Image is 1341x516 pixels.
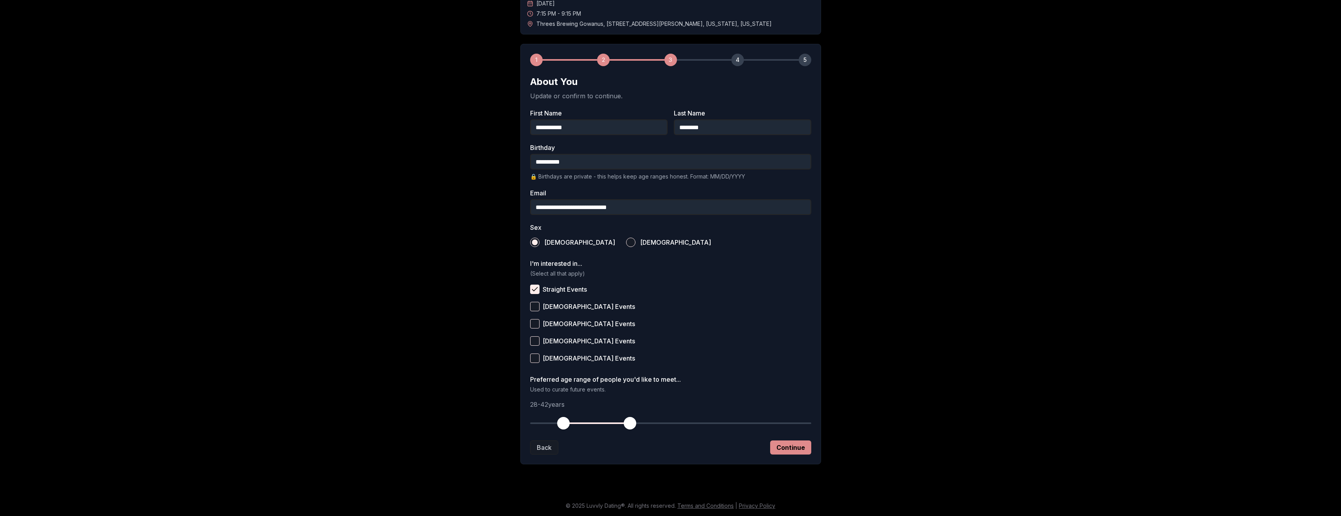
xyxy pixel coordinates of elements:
label: Preferred age range of people you'd like to meet... [530,376,811,382]
button: [DEMOGRAPHIC_DATA] Events [530,354,540,363]
span: Threes Brewing Gowanus , [STREET_ADDRESS][PERSON_NAME] , [US_STATE] , [US_STATE] [536,20,772,28]
span: [DEMOGRAPHIC_DATA] [544,239,615,245]
a: Terms and Conditions [677,502,734,509]
div: 3 [664,54,677,66]
span: [DEMOGRAPHIC_DATA] Events [543,303,635,310]
label: Sex [530,224,811,231]
a: Privacy Policy [739,502,775,509]
div: 5 [799,54,811,66]
span: | [735,502,737,509]
span: [DEMOGRAPHIC_DATA] Events [543,355,635,361]
p: Update or confirm to continue. [530,91,811,101]
label: Email [530,190,811,196]
label: First Name [530,110,668,116]
button: Back [530,440,558,455]
button: [DEMOGRAPHIC_DATA] Events [530,302,540,311]
div: 4 [731,54,744,66]
label: I'm interested in... [530,260,811,267]
button: [DEMOGRAPHIC_DATA] [530,238,540,247]
button: [DEMOGRAPHIC_DATA] Events [530,336,540,346]
span: [DEMOGRAPHIC_DATA] [640,239,711,245]
p: 🔒 Birthdays are private - this helps keep age ranges honest. Format: MM/DD/YYYY [530,173,811,180]
label: Last Name [674,110,811,116]
p: 28 - 42 years [530,400,811,409]
div: 2 [597,54,610,66]
span: [DEMOGRAPHIC_DATA] Events [543,338,635,344]
div: 1 [530,54,543,66]
span: [DEMOGRAPHIC_DATA] Events [543,321,635,327]
p: (Select all that apply) [530,270,811,278]
button: [DEMOGRAPHIC_DATA] Events [530,319,540,328]
h2: About You [530,76,811,88]
span: Straight Events [543,286,587,292]
button: Straight Events [530,285,540,294]
span: 7:15 PM - 9:15 PM [536,10,581,18]
label: Birthday [530,144,811,151]
p: Used to curate future events. [530,386,811,393]
button: Continue [770,440,811,455]
button: [DEMOGRAPHIC_DATA] [626,238,635,247]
